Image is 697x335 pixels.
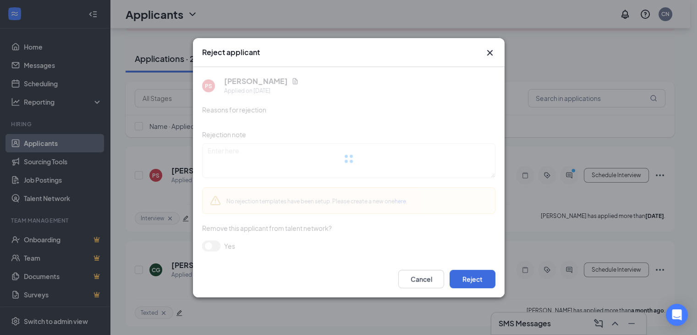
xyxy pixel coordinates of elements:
button: Cancel [398,270,444,288]
div: Open Intercom Messenger [666,304,688,326]
svg: Cross [484,47,495,58]
h3: Reject applicant [202,47,260,57]
button: Close [484,47,495,58]
button: Reject [450,270,495,288]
